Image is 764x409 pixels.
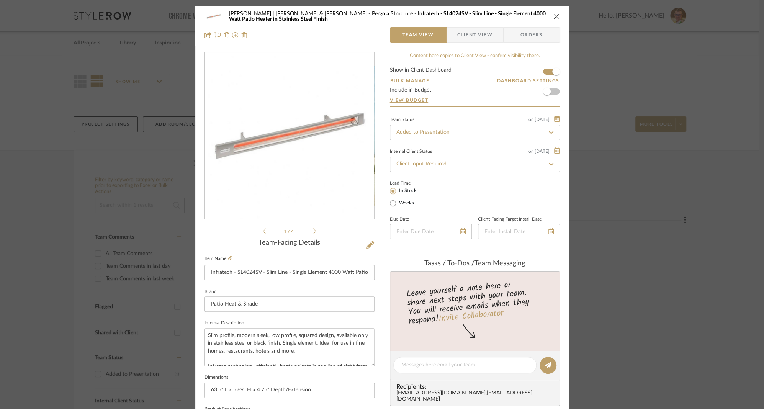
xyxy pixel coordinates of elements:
span: 1 [284,229,288,234]
div: 0 [205,53,374,219]
span: [DATE] [534,149,550,154]
span: Orders [512,27,551,43]
input: Type to Search… [390,125,560,140]
input: Enter Brand [204,296,375,312]
label: Weeks [398,200,414,207]
div: Content here copies to Client View - confirm visibility there. [390,52,560,60]
mat-radio-group: Select item type [390,187,429,208]
a: Invite Collaborator [438,306,503,326]
span: Pergola Structure [372,11,418,16]
span: 4 [291,229,295,234]
div: Leave yourself a note here or share next steps with your team. You will receive emails when they ... [389,276,561,328]
span: [DATE] [534,117,550,122]
div: Team-Facing Details [204,239,375,247]
input: Enter the dimensions of this item [204,383,375,398]
a: View Budget [390,97,560,103]
button: Dashboard Settings [497,77,560,84]
input: Type to Search… [390,157,560,172]
span: Recipients: [396,383,556,390]
span: Team View [402,27,434,43]
span: Client View [457,27,492,43]
div: [EMAIL_ADDRESS][DOMAIN_NAME] , [EMAIL_ADDRESS][DOMAIN_NAME] [396,390,556,402]
label: Client-Facing Target Install Date [478,218,542,221]
img: 9432868c-6d97-4739-b8ea-dffb130d52c1_436x436.jpg [206,53,373,219]
div: Team Status [390,118,414,122]
label: Brand [204,290,217,294]
span: on [528,149,534,154]
label: In Stock [398,188,417,195]
span: Infratech - SL4024SV - Slim Line - Single Element 4000 Watt Patio Heater in Stainless Steel Finish [229,11,546,22]
input: Enter Due Date [390,224,472,239]
span: Tasks / To-Dos / [424,260,474,267]
span: / [288,229,291,234]
label: Dimensions [204,376,228,380]
img: 9432868c-6d97-4739-b8ea-dffb130d52c1_48x40.jpg [204,9,223,24]
button: close [553,13,560,20]
label: Due Date [390,218,409,221]
input: Enter Install Date [478,224,560,239]
input: Enter Item Name [204,265,375,280]
label: Internal Description [204,321,244,325]
label: Lead Time [390,180,429,187]
div: Internal Client Status [390,150,432,154]
span: on [528,117,534,122]
label: Item Name [204,255,232,262]
img: Remove from project [241,32,247,38]
div: team Messaging [390,260,560,268]
button: Bulk Manage [390,77,430,84]
span: [PERSON_NAME] | [PERSON_NAME] & [PERSON_NAME] [229,11,372,16]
